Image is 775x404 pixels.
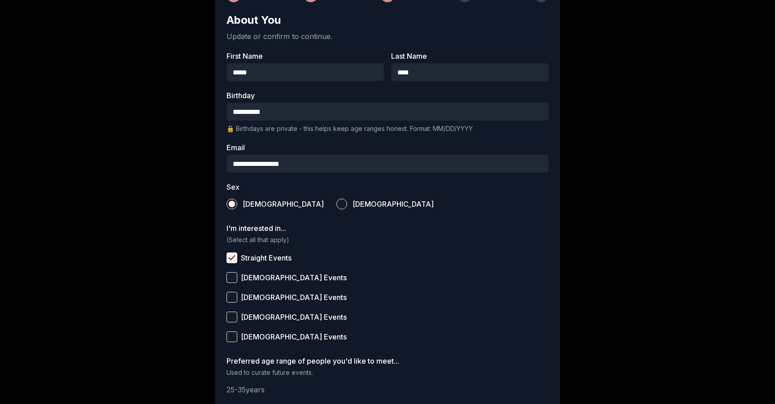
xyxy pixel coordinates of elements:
[226,331,237,342] button: [DEMOGRAPHIC_DATA] Events
[226,92,549,99] label: Birthday
[241,313,347,321] span: [DEMOGRAPHIC_DATA] Events
[226,183,549,191] label: Sex
[336,199,347,209] button: [DEMOGRAPHIC_DATA]
[226,199,237,209] button: [DEMOGRAPHIC_DATA]
[226,124,549,133] p: 🔒 Birthdays are private - this helps keep age ranges honest. Format: MM/DD/YYYY
[226,368,549,377] p: Used to curate future events.
[226,312,237,322] button: [DEMOGRAPHIC_DATA] Events
[243,200,324,208] span: [DEMOGRAPHIC_DATA]
[241,333,347,340] span: [DEMOGRAPHIC_DATA] Events
[226,292,237,303] button: [DEMOGRAPHIC_DATA] Events
[391,52,549,60] label: Last Name
[241,274,347,281] span: [DEMOGRAPHIC_DATA] Events
[226,31,549,42] p: Update or confirm to continue.
[226,252,237,263] button: Straight Events
[226,225,549,232] label: I'm interested in...
[226,235,549,244] p: (Select all that apply)
[226,144,549,151] label: Email
[226,13,549,27] h2: About You
[353,200,434,208] span: [DEMOGRAPHIC_DATA]
[226,384,549,395] p: 25 - 35 years
[226,52,384,60] label: First Name
[241,254,292,261] span: Straight Events
[226,357,549,365] label: Preferred age range of people you'd like to meet...
[226,272,237,283] button: [DEMOGRAPHIC_DATA] Events
[241,294,347,301] span: [DEMOGRAPHIC_DATA] Events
